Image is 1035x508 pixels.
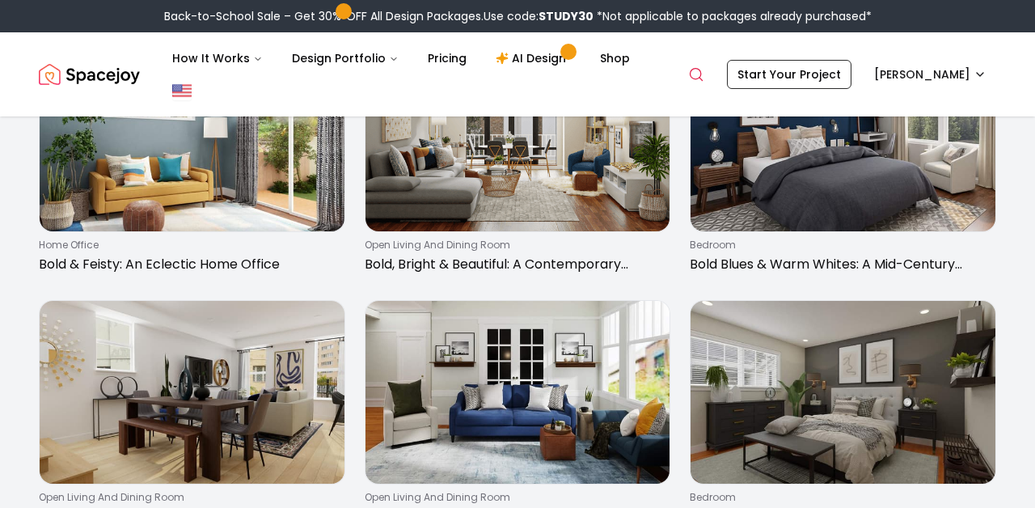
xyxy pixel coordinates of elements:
[159,42,276,74] button: How It Works
[587,42,643,74] a: Shop
[39,58,140,91] img: Spacejoy Logo
[594,8,872,24] span: *Not applicable to packages already purchased*
[691,49,995,231] img: Bold Blues & Warm Whites: A Mid-Century Modern Bedroom
[365,255,665,274] p: Bold, Bright & Beautiful: A Contemporary Living-Dining Room
[39,239,339,252] p: home office
[690,255,990,274] p: Bold Blues & Warm Whites: A Mid-Century Modern Bedroom
[484,8,594,24] span: Use code:
[365,239,665,252] p: open living and dining room
[39,491,339,504] p: open living and dining room
[691,301,995,484] img: A Transitional Bedroom In A Bold Color Palette
[39,58,140,91] a: Spacejoy
[690,48,996,281] a: Bold Blues & Warm Whites: A Mid-Century Modern BedroombedroomBold Blues & Warm Whites: A Mid-Cent...
[39,48,345,281] a: Bold & Feisty: An Eclectic Home Officehome officeBold & Feisty: An Eclectic Home Office
[365,301,670,484] img: Loud, Bold, & Bright: A Mid-Century Living/Dining Room
[727,60,851,89] a: Start Your Project
[690,491,990,504] p: bedroom
[365,49,670,231] img: Bold, Bright & Beautiful: A Contemporary Living-Dining Room
[279,42,412,74] button: Design Portfolio
[172,81,192,100] img: United States
[39,32,996,116] nav: Global
[159,42,643,74] nav: Main
[690,239,990,252] p: bedroom
[164,8,872,24] div: Back-to-School Sale – Get 30% OFF All Design Packages.
[365,491,665,504] p: open living and dining room
[40,49,344,231] img: Bold & Feisty: An Eclectic Home Office
[40,301,344,484] img: A Contemporary Living-Dining Room In Bold Blues
[864,60,996,89] button: [PERSON_NAME]
[415,42,479,74] a: Pricing
[365,48,671,281] a: Bold, Bright & Beautiful: A Contemporary Living-Dining Roomopen living and dining roomBold, Brigh...
[483,42,584,74] a: AI Design
[539,8,594,24] b: STUDY30
[39,255,339,274] p: Bold & Feisty: An Eclectic Home Office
